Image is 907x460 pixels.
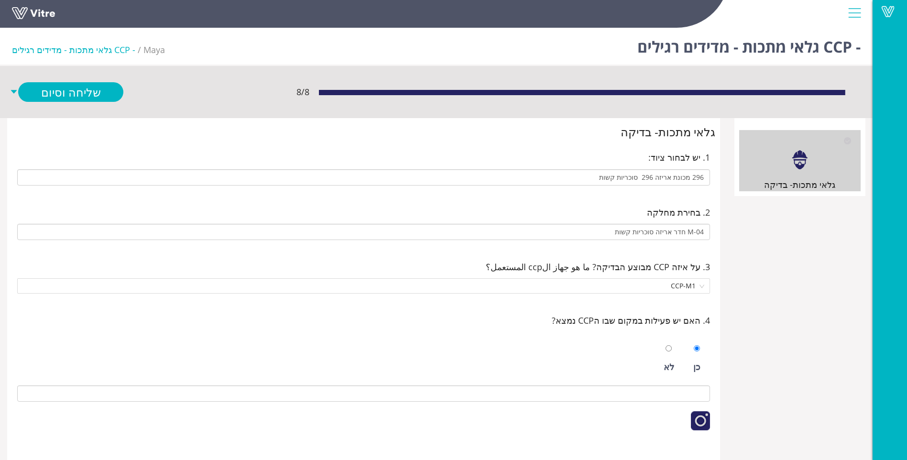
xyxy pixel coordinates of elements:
[647,206,710,219] span: 2. בחירת מחלקה
[18,82,123,102] a: שליחה וסיום
[486,260,710,274] span: 3. על איזה CCP מבוצע הבדיקה? ما هو جهاز الccp المستعمل؟
[23,279,704,293] span: CCP-M1
[648,151,710,164] span: 1. יש לבחור ציוד:
[143,44,165,55] span: 246
[552,314,710,327] span: 4. האם יש פעילות במקום שבו הCCP נמצא?
[296,85,309,99] span: 8 / 8
[664,360,674,373] div: לא
[10,82,18,102] span: caret-down
[637,24,861,65] h1: - CCP גלאי מתכות - מדידים רגילים
[693,360,700,373] div: כן
[12,43,143,56] li: - CCP גלאי מתכות - מדידים רגילים
[12,123,715,141] div: גלאי מתכות- בדיקה
[739,178,861,191] div: גלאי מתכות- בדיקה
